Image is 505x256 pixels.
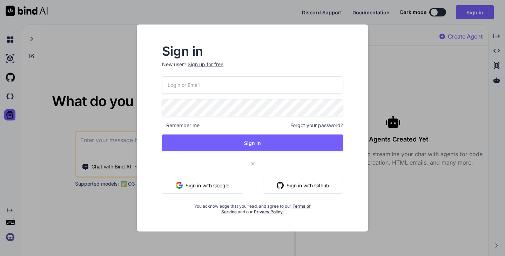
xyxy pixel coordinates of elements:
[192,199,313,215] div: You acknowledge that you read, and agree to our and our
[162,46,343,57] h2: Sign in
[176,182,183,189] img: google
[254,209,284,214] a: Privacy Policy.
[290,122,343,129] span: Forgot your password?
[263,177,343,194] button: Sign in with Github
[221,203,311,214] a: Terms of Service
[162,122,200,129] span: Remember me
[162,134,343,151] button: Sign In
[162,177,243,194] button: Sign in with Google
[188,61,223,68] div: Sign up for free
[277,182,284,189] img: github
[162,76,343,94] input: Login or Email
[162,61,343,76] p: New user?
[222,155,283,172] span: or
